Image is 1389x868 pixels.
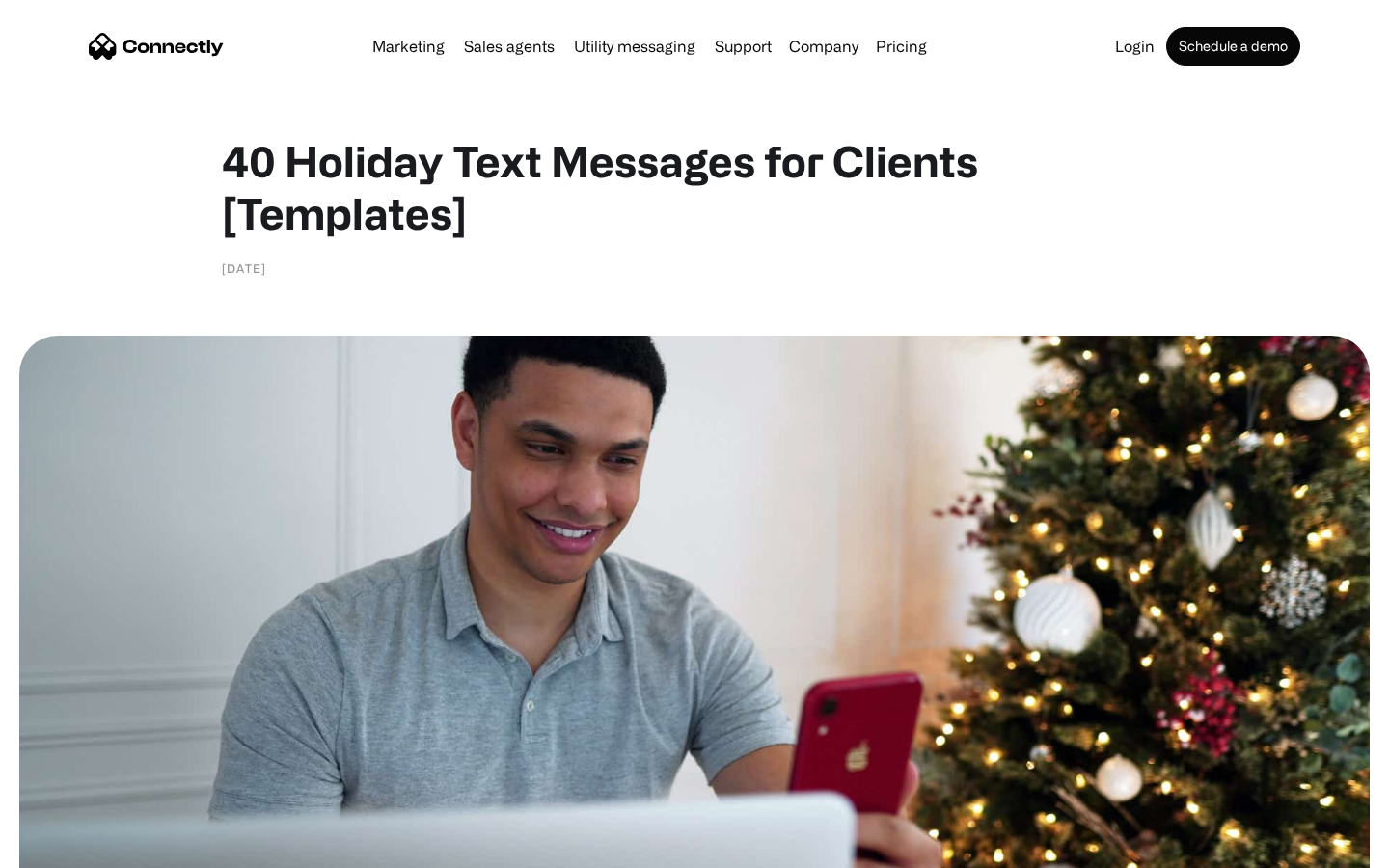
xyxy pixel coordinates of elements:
aside: Language selected: English [19,834,116,861]
a: Sales agents [456,39,562,54]
a: Pricing [868,39,935,54]
ul: Language list [39,834,116,861]
div: Company [783,33,864,60]
a: Utility messaging [566,39,703,54]
h1: 40 Holiday Text Messages for Clients [Templates] [222,135,1167,239]
a: Support [707,39,779,54]
a: Schedule a demo [1166,27,1300,66]
div: Company [789,33,858,60]
a: home [89,32,224,61]
a: Marketing [365,39,452,54]
div: [DATE] [222,258,266,278]
a: Login [1107,39,1162,54]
